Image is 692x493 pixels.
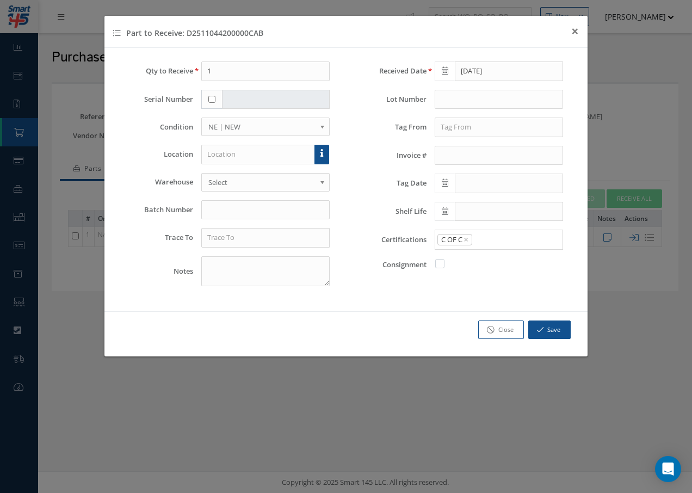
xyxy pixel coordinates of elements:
span: NE | NEW [208,120,316,133]
label: Serial Number [121,95,193,103]
input: Location [201,145,315,164]
button: Save [528,321,571,340]
label: Consignment [354,261,427,269]
label: Shelf Life [354,207,427,215]
label: Warehouse [121,178,193,186]
label: Tag Date [354,179,427,187]
label: Condition [121,123,193,131]
input: Tag From [435,118,563,137]
label: Tag From [354,123,427,131]
input: Trace To [201,228,330,248]
label: Notes [121,267,193,275]
button: Remove option [464,235,468,244]
label: Batch Number [121,206,193,214]
span: × [464,233,468,245]
label: Location [121,150,193,158]
label: Lot Number [354,95,427,103]
a: Close [478,321,524,340]
label: Certifications [354,236,427,244]
span: × [571,22,579,40]
input: Search for option [473,234,557,245]
div: Open Intercom Messenger [655,456,681,482]
label: Received Date [354,67,427,75]
label: Invoice # [354,151,427,159]
h4: Part to Receive: D2511044200000CAB [113,27,263,39]
span: Select [208,176,316,189]
label: Qty to Receive [121,67,193,75]
span: C OF C [437,234,472,245]
label: Trace To [121,233,193,242]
